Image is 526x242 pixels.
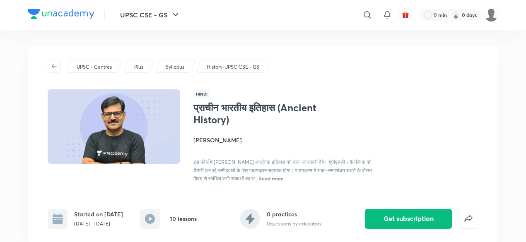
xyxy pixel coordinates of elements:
[365,209,452,229] button: Get subscription
[193,102,329,126] h1: प्राचीन भारतीय इतिहास (Ancient History)
[46,89,181,165] img: Thumbnail
[166,63,184,71] p: Syllabus
[193,89,210,98] span: Hindi
[77,63,112,71] p: UPSC - Centres
[267,210,321,218] h6: 0 practices
[399,8,412,22] button: avatar
[205,63,261,71] a: History-UPSC CSE - GS
[164,63,186,71] a: Syllabus
[75,63,113,71] a: UPSC - Centres
[74,220,123,228] p: [DATE] - [DATE]
[193,136,379,144] h4: [PERSON_NAME]
[484,8,498,22] img: Vikram Singh Rawat
[74,210,123,218] h6: Started on [DATE]
[258,175,284,182] span: Read more
[115,7,186,23] button: UPSC CSE - GS
[133,63,145,71] a: Plus
[267,220,321,228] p: 0 questions by educators
[207,63,259,71] p: History-UPSC CSE - GS
[193,159,372,182] span: इस कोर्स में [PERSON_NAME] आधुनिक इतिहास की गहन जानकारी देंगे। यूपीएससी - वैकल्पिक की तैयारी कर र...
[452,11,460,19] img: streak
[170,214,197,223] h6: 10 lessons
[134,63,143,71] p: Plus
[28,9,94,21] a: Company Logo
[28,9,94,19] img: Company Logo
[402,11,409,19] img: avatar
[458,209,478,229] button: false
